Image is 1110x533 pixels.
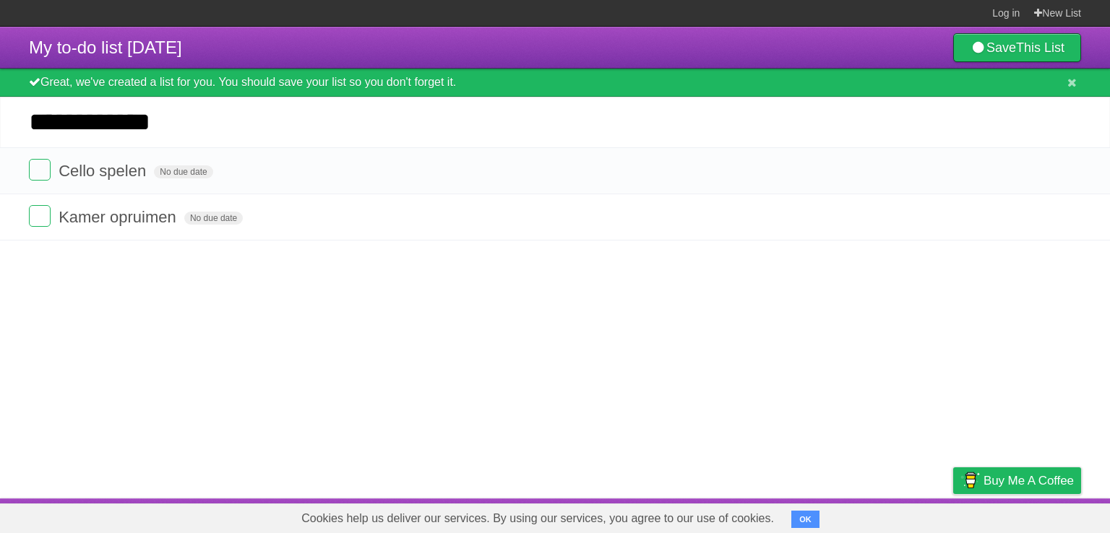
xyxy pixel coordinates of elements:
[154,165,212,178] span: No due date
[953,467,1081,494] a: Buy me a coffee
[791,511,819,528] button: OK
[59,208,180,226] span: Kamer opruimen
[59,162,150,180] span: Cello spelen
[934,502,972,529] a: Privacy
[184,212,243,225] span: No due date
[953,33,1081,62] a: SaveThis List
[29,159,51,181] label: Done
[29,38,182,57] span: My to-do list [DATE]
[29,205,51,227] label: Done
[984,468,1074,493] span: Buy me a coffee
[990,502,1081,529] a: Suggest a feature
[809,502,867,529] a: Developers
[885,502,917,529] a: Terms
[287,504,788,533] span: Cookies help us deliver our services. By using our services, you agree to our use of cookies.
[1016,40,1064,55] b: This List
[960,468,980,493] img: Buy me a coffee
[761,502,791,529] a: About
